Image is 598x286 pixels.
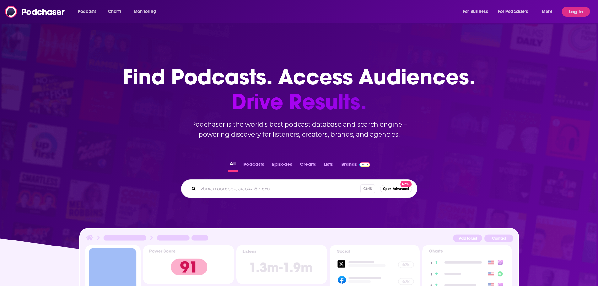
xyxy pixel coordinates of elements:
[341,159,370,172] a: BrandsPodchaser Pro
[359,162,370,167] img: Podchaser Pro
[322,159,335,172] button: Lists
[463,7,488,16] span: For Business
[129,7,164,17] button: open menu
[78,7,96,16] span: Podcasts
[73,7,105,17] button: open menu
[5,6,65,18] img: Podchaser - Follow, Share and Rate Podcasts
[270,159,294,172] button: Episodes
[174,119,425,139] h2: Podchaser is the world’s best podcast database and search engine – powering discovery for listene...
[104,7,125,17] a: Charts
[228,159,238,172] button: All
[459,7,496,17] button: open menu
[85,234,513,245] img: Podcast Insights Header
[236,245,327,284] img: Podcast Insights Listens
[298,159,318,172] button: Credits
[181,179,417,198] div: Search podcasts, credits, & more...
[542,7,552,16] span: More
[380,185,412,192] button: Open AdvancedNew
[562,7,590,17] button: Log In
[537,7,560,17] button: open menu
[108,7,121,16] span: Charts
[123,89,475,114] span: Drive Results.
[198,184,360,194] input: Search podcasts, credits, & more...
[498,7,528,16] span: For Podcasters
[134,7,156,16] span: Monitoring
[241,159,266,172] button: Podcasts
[494,7,537,17] button: open menu
[383,187,409,191] span: Open Advanced
[400,181,412,187] span: New
[143,245,234,284] img: Podcast Insights Power score
[360,184,375,193] span: Ctrl K
[123,65,475,114] h1: Find Podcasts. Access Audiences.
